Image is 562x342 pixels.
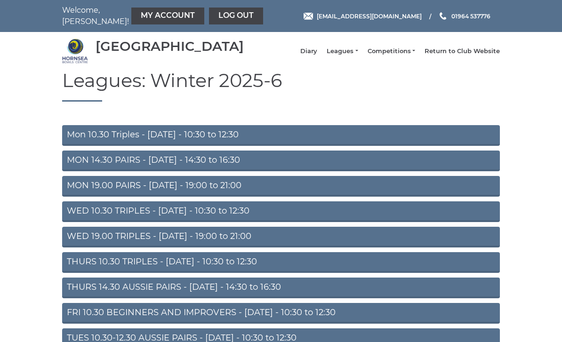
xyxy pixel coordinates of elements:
a: Diary [300,47,317,56]
span: 01964 537776 [451,12,490,19]
a: THURS 10.30 TRIPLES - [DATE] - 10:30 to 12:30 [62,252,500,273]
div: [GEOGRAPHIC_DATA] [96,39,244,54]
img: Phone us [440,12,446,20]
span: [EMAIL_ADDRESS][DOMAIN_NAME] [317,12,422,19]
a: THURS 14.30 AUSSIE PAIRS - [DATE] - 14:30 to 16:30 [62,278,500,298]
a: FRI 10.30 BEGINNERS AND IMPROVERS - [DATE] - 10:30 to 12:30 [62,303,500,324]
a: Phone us 01964 537776 [438,12,490,21]
img: Hornsea Bowls Centre [62,38,88,64]
a: WED 10.30 TRIPLES - [DATE] - 10:30 to 12:30 [62,201,500,222]
h1: Leagues: Winter 2025-6 [62,70,500,102]
a: MON 19.00 PAIRS - [DATE] - 19:00 to 21:00 [62,176,500,197]
a: Mon 10.30 Triples - [DATE] - 10:30 to 12:30 [62,125,500,146]
a: Return to Club Website [425,47,500,56]
a: Email [EMAIL_ADDRESS][DOMAIN_NAME] [304,12,422,21]
a: Competitions [368,47,415,56]
a: Log out [209,8,263,24]
a: WED 19.00 TRIPLES - [DATE] - 19:00 to 21:00 [62,227,500,247]
a: My Account [131,8,204,24]
img: Email [304,13,313,20]
a: Leagues [327,47,358,56]
nav: Welcome, [PERSON_NAME]! [62,5,236,27]
a: MON 14.30 PAIRS - [DATE] - 14:30 to 16:30 [62,151,500,171]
